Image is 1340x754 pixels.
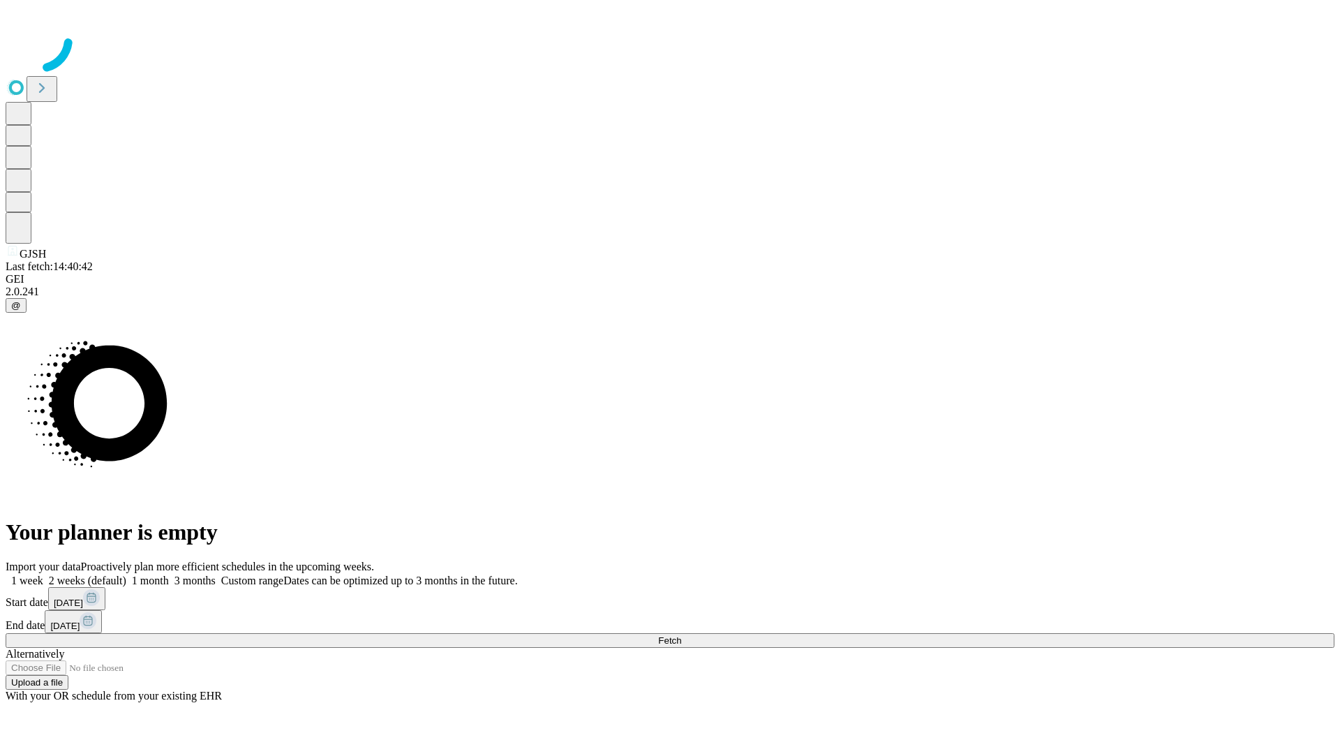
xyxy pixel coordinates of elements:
[6,561,81,572] span: Import your data
[50,621,80,631] span: [DATE]
[49,575,126,586] span: 2 weeks (default)
[658,635,681,646] span: Fetch
[6,633,1334,648] button: Fetch
[48,587,105,610] button: [DATE]
[20,248,46,260] span: GJSH
[6,610,1334,633] div: End date
[6,648,64,660] span: Alternatively
[6,675,68,690] button: Upload a file
[6,587,1334,610] div: Start date
[283,575,517,586] span: Dates can be optimized up to 3 months in the future.
[132,575,169,586] span: 1 month
[6,298,27,313] button: @
[6,286,1334,298] div: 2.0.241
[81,561,374,572] span: Proactively plan more efficient schedules in the upcoming weeks.
[6,260,93,272] span: Last fetch: 14:40:42
[6,273,1334,286] div: GEI
[221,575,283,586] span: Custom range
[174,575,216,586] span: 3 months
[54,598,83,608] span: [DATE]
[6,519,1334,545] h1: Your planner is empty
[11,300,21,311] span: @
[11,575,43,586] span: 1 week
[6,690,222,702] span: With your OR schedule from your existing EHR
[45,610,102,633] button: [DATE]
